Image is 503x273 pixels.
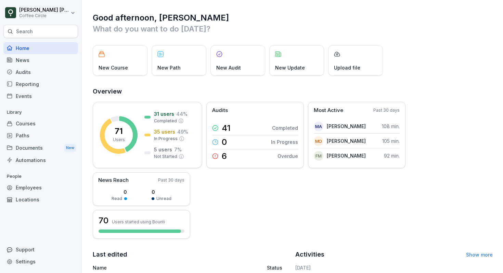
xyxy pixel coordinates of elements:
[19,13,69,18] p: Coffee Circle
[466,252,493,258] a: Show more
[327,123,366,130] p: [PERSON_NAME]
[64,144,76,152] div: New
[3,129,78,141] a: Paths
[176,110,188,117] p: 44 %
[3,42,78,54] a: Home
[174,146,182,153] p: 7 %
[271,138,298,146] p: In Progress
[154,118,177,124] p: Completed
[112,219,165,224] p: Users started using Bounti
[295,250,324,259] h2: Activities
[154,128,175,135] p: 35 users
[3,117,78,129] a: Courses
[382,123,400,130] p: 108 min.
[3,256,78,268] a: Settings
[314,151,323,161] div: FM
[314,136,323,146] div: MO
[3,90,78,102] a: Events
[93,264,214,271] p: Name
[93,23,493,34] p: What do you want to do [DATE]?
[216,64,241,71] p: New Audit
[3,141,78,154] a: DocumentsNew
[3,244,78,256] div: Support
[154,136,178,142] p: In Progress
[278,152,298,160] p: Overdue
[3,107,78,118] p: Library
[267,264,282,271] p: Status
[156,196,171,202] p: Unread
[3,54,78,66] a: News
[3,171,78,182] p: People
[3,141,78,154] div: Documents
[3,194,78,206] a: Locations
[154,110,174,117] p: 31 users
[115,127,123,135] p: 71
[3,66,78,78] a: Audits
[327,137,366,145] p: [PERSON_NAME]
[19,7,69,13] p: [PERSON_NAME] [PERSON_NAME]
[154,153,177,160] p: Not Started
[222,152,227,160] p: 6
[334,64,360,71] p: Upload file
[99,215,108,226] h3: 70
[3,154,78,166] a: Automations
[177,128,188,135] p: 49 %
[16,28,33,35] p: Search
[93,87,493,96] h2: Overview
[113,137,125,143] p: Users
[152,188,171,196] p: 0
[98,176,129,184] p: News Reach
[158,177,184,183] p: Past 30 days
[222,138,227,146] p: 0
[112,196,122,202] p: Read
[272,124,298,132] p: Completed
[112,188,127,196] p: 0
[275,64,305,71] p: New Update
[3,182,78,194] a: Employees
[314,122,323,131] div: MA
[157,64,181,71] p: New Path
[382,137,400,145] p: 105 min.
[212,107,228,114] p: Audits
[93,12,493,23] h1: Good afternoon, [PERSON_NAME]
[373,107,400,113] p: Past 30 days
[314,107,343,114] p: Most Active
[93,250,291,259] h2: Last edited
[222,124,231,132] p: 41
[154,146,172,153] p: 5 users
[295,264,493,271] h6: [DATE]
[99,64,128,71] p: New Course
[327,152,366,159] p: [PERSON_NAME]
[3,78,78,90] a: Reporting
[384,152,400,159] p: 92 min.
